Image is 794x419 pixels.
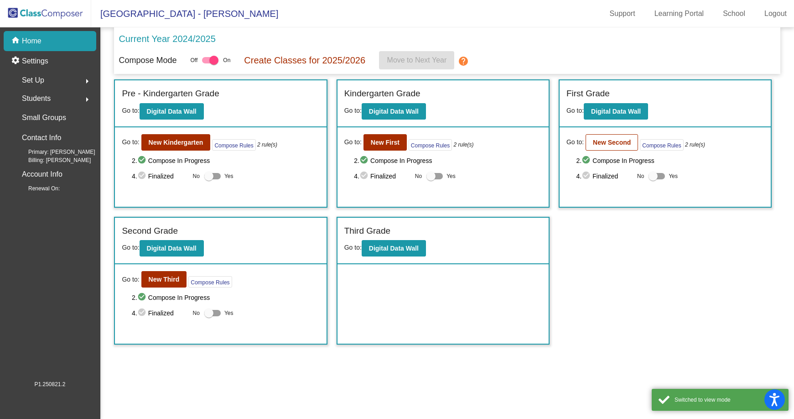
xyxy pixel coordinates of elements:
b: Digital Data Wall [147,108,197,115]
span: Go to: [122,244,139,251]
span: Yes [224,171,234,182]
span: Students [22,92,51,105]
span: Go to: [566,107,584,114]
span: No [637,172,644,180]
a: School [716,6,752,21]
b: New First [371,139,400,146]
mat-icon: check_circle [581,155,592,166]
span: 2. Compose In Progress [576,155,764,166]
label: First Grade [566,87,610,100]
span: Move to Next Year [387,56,446,64]
span: Go to: [122,137,139,147]
b: Digital Data Wall [591,108,641,115]
button: New Second [586,134,638,151]
mat-icon: check_circle [581,171,592,182]
span: Set Up [22,74,44,87]
b: Digital Data Wall [147,245,197,252]
button: Move to Next Year [379,51,454,69]
p: Create Classes for 2025/2026 [244,53,365,67]
button: Compose Rules [188,276,232,288]
mat-icon: home [11,36,22,47]
label: Pre - Kindergarten Grade [122,87,219,100]
p: Small Groups [22,111,66,124]
span: 2. Compose In Progress [354,155,542,166]
mat-icon: help [458,56,469,67]
span: Yes [669,171,678,182]
mat-icon: check_circle [137,155,148,166]
b: New Third [149,276,180,283]
span: 4. Finalized [132,308,188,319]
mat-icon: arrow_right [82,76,93,87]
p: Contact Info [22,131,61,144]
mat-icon: arrow_right [82,94,93,105]
mat-icon: check_circle [359,171,370,182]
p: Settings [22,56,48,67]
span: 4. Finalized [576,171,633,182]
span: Billing: [PERSON_NAME] [14,156,91,164]
label: Third Grade [344,225,390,238]
button: Digital Data Wall [362,240,426,257]
label: Kindergarten Grade [344,87,420,100]
span: Primary: [PERSON_NAME] [14,148,95,156]
b: New Kindergarten [149,139,203,146]
mat-icon: check_circle [137,171,148,182]
button: Compose Rules [409,139,452,151]
span: Off [191,56,198,64]
span: 2. Compose In Progress [132,292,320,303]
span: Go to: [344,137,362,147]
p: Compose Mode [119,54,176,67]
span: Go to: [122,275,139,284]
button: New Kindergarten [141,134,211,151]
span: No [193,309,200,317]
span: Yes [446,171,456,182]
label: Second Grade [122,225,178,238]
button: Compose Rules [640,139,683,151]
p: Account Info [22,168,62,181]
b: New Second [593,139,631,146]
a: Logout [757,6,794,21]
p: Current Year 2024/2025 [119,32,215,46]
a: Support [602,6,643,21]
span: [GEOGRAPHIC_DATA] - [PERSON_NAME] [91,6,278,21]
button: New First [363,134,407,151]
button: New Third [141,271,187,288]
span: No [193,172,200,180]
button: Digital Data Wall [362,103,426,120]
span: Go to: [344,107,362,114]
span: On [223,56,230,64]
button: Digital Data Wall [584,103,648,120]
i: 2 rule(s) [257,141,277,149]
span: Go to: [566,137,584,147]
span: Renewal On: [14,184,60,193]
mat-icon: check_circle [359,155,370,166]
button: Digital Data Wall [140,240,204,257]
span: No [415,172,422,180]
b: Digital Data Wall [369,108,419,115]
a: Learning Portal [647,6,711,21]
button: Compose Rules [212,139,255,151]
span: Go to: [344,244,362,251]
div: Switched to view mode [675,396,782,404]
span: 4. Finalized [132,171,188,182]
b: Digital Data Wall [369,245,419,252]
span: Go to: [122,107,139,114]
mat-icon: check_circle [137,292,148,303]
span: Yes [224,308,234,319]
mat-icon: check_circle [137,308,148,319]
i: 2 rule(s) [685,141,705,149]
span: 2. Compose In Progress [132,155,320,166]
p: Home [22,36,42,47]
span: 4. Finalized [354,171,410,182]
mat-icon: settings [11,56,22,67]
i: 2 rule(s) [454,141,474,149]
button: Digital Data Wall [140,103,204,120]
